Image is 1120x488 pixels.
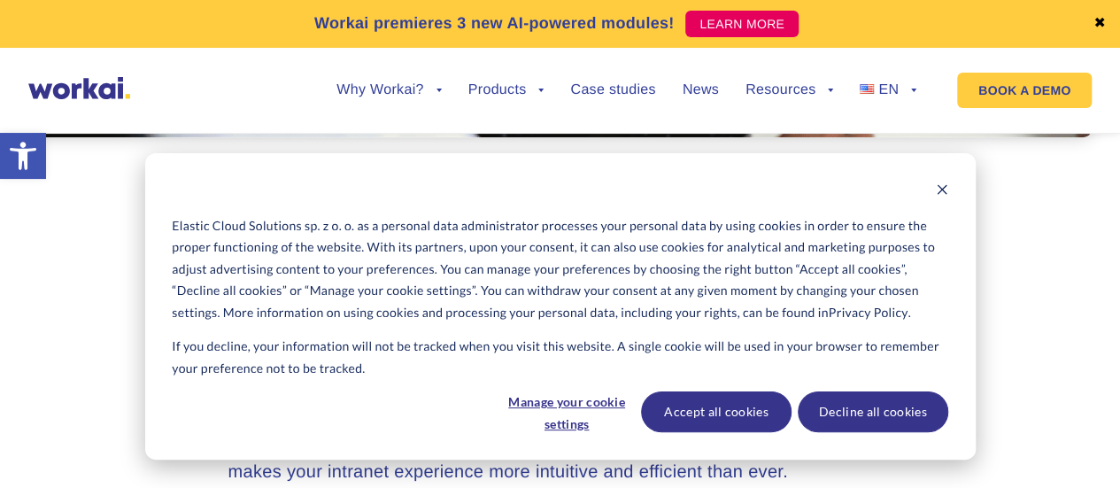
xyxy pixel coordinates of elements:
[172,336,947,379] p: If you decline, your information will not be tracked when you visit this website. A single cookie...
[829,302,908,324] a: Privacy Policy
[745,83,833,97] a: Resources
[685,11,799,37] a: LEARN MORE
[878,82,899,97] span: EN
[336,83,441,97] a: Why Workai?
[172,215,947,324] p: Elastic Cloud Solutions sp. z o. o. as a personal data administrator processes your personal data...
[860,83,916,97] a: EN
[1093,17,1106,31] a: ✖
[570,83,655,97] a: Case studies
[498,391,635,432] button: Manage your cookie settings
[641,391,792,432] button: Accept all cookies
[936,181,948,203] button: Dismiss cookie banner
[468,83,545,97] a: Products
[683,83,719,97] a: News
[798,391,948,432] button: Decline all cookies
[145,153,976,460] div: Cookie banner
[314,12,675,35] p: Workai premieres 3 new AI-powered modules!
[957,73,1092,108] a: BOOK A DEMO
